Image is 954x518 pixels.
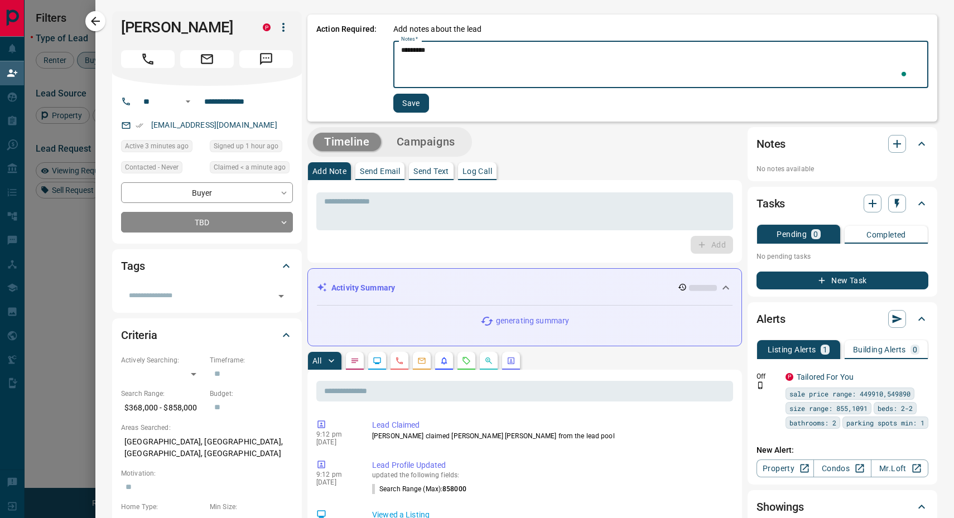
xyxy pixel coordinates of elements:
[786,373,793,381] div: property.ca
[789,403,868,414] span: size range: 855,1091
[393,94,429,113] button: Save
[121,502,204,512] p: Home Type:
[151,120,277,129] a: [EMAIL_ADDRESS][DOMAIN_NAME]
[350,356,359,365] svg: Notes
[316,471,355,478] p: 9:12 pm
[777,230,807,238] p: Pending
[846,417,924,428] span: parking spots min: 1
[853,346,906,354] p: Building Alerts
[210,161,293,177] div: Sat Aug 16 2025
[181,95,195,108] button: Open
[121,468,293,478] p: Motivation:
[214,141,278,152] span: Signed up 1 hour ago
[757,135,786,153] h2: Notes
[395,356,404,365] svg: Calls
[180,50,234,68] span: Email
[136,122,143,129] svg: Email Verified
[757,272,928,289] button: New Task
[316,430,355,438] p: 9:12 pm
[121,18,246,36] h1: [PERSON_NAME]
[757,248,928,265] p: No pending tasks
[462,167,492,175] p: Log Call
[121,182,293,203] div: Buyer
[313,133,381,151] button: Timeline
[813,230,818,238] p: 0
[360,167,400,175] p: Send Email
[789,417,836,428] span: bathrooms: 2
[263,23,271,31] div: property.ca
[757,381,764,389] svg: Push Notification Only
[210,355,293,365] p: Timeframe:
[401,36,418,43] label: Notes
[372,459,729,471] p: Lead Profile Updated
[316,23,377,113] p: Action Required:
[125,162,179,173] span: Contacted - Never
[312,167,346,175] p: Add Note
[372,431,729,441] p: [PERSON_NAME] claimed [PERSON_NAME] [PERSON_NAME] from the lead pool
[373,356,382,365] svg: Lead Browsing Activity
[125,141,189,152] span: Active 3 minutes ago
[417,356,426,365] svg: Emails
[121,253,293,279] div: Tags
[210,502,293,512] p: Min Size:
[413,167,449,175] p: Send Text
[757,190,928,217] div: Tasks
[496,315,569,327] p: generating summary
[393,23,481,35] p: Add notes about the lead
[273,288,289,304] button: Open
[121,50,175,68] span: Call
[757,444,928,456] p: New Alert:
[757,164,928,174] p: No notes available
[757,459,814,477] a: Property
[121,212,293,233] div: TBD
[823,346,827,354] p: 1
[121,140,204,156] div: Sat Aug 16 2025
[484,356,493,365] svg: Opportunities
[462,356,471,365] svg: Requests
[121,355,204,365] p: Actively Searching:
[797,372,854,381] a: Tailored For You
[121,322,293,348] div: Criteria
[401,46,912,84] textarea: To enrich screen reader interactions, please activate Accessibility in Grammarly extension settings
[913,346,917,354] p: 0
[878,403,913,414] span: beds: 2-2
[214,162,286,173] span: Claimed < a minute ago
[757,371,779,381] p: Off
[317,278,733,298] div: Activity Summary
[386,133,466,151] button: Campaigns
[442,485,466,493] span: 858000
[312,357,321,365] p: All
[866,231,906,239] p: Completed
[210,389,293,399] p: Budget:
[757,195,785,212] h2: Tasks
[121,389,204,399] p: Search Range:
[121,399,204,417] p: $368,000 - $858,000
[239,50,293,68] span: Message
[768,346,816,354] p: Listing Alerts
[210,140,293,156] div: Sat Aug 16 2025
[871,459,928,477] a: Mr.Loft
[316,478,355,486] p: [DATE]
[372,419,729,431] p: Lead Claimed
[813,459,871,477] a: Condos
[757,310,786,328] h2: Alerts
[507,356,515,365] svg: Agent Actions
[440,356,449,365] svg: Listing Alerts
[757,130,928,157] div: Notes
[789,388,910,399] span: sale price range: 449910,549890
[121,326,157,344] h2: Criteria
[757,498,804,516] h2: Showings
[121,423,293,433] p: Areas Searched:
[121,257,144,275] h2: Tags
[757,306,928,332] div: Alerts
[331,282,395,294] p: Activity Summary
[372,484,466,494] p: Search Range (Max) :
[121,433,293,463] p: [GEOGRAPHIC_DATA], [GEOGRAPHIC_DATA], [GEOGRAPHIC_DATA], [GEOGRAPHIC_DATA]
[316,438,355,446] p: [DATE]
[372,471,729,479] p: updated the following fields:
